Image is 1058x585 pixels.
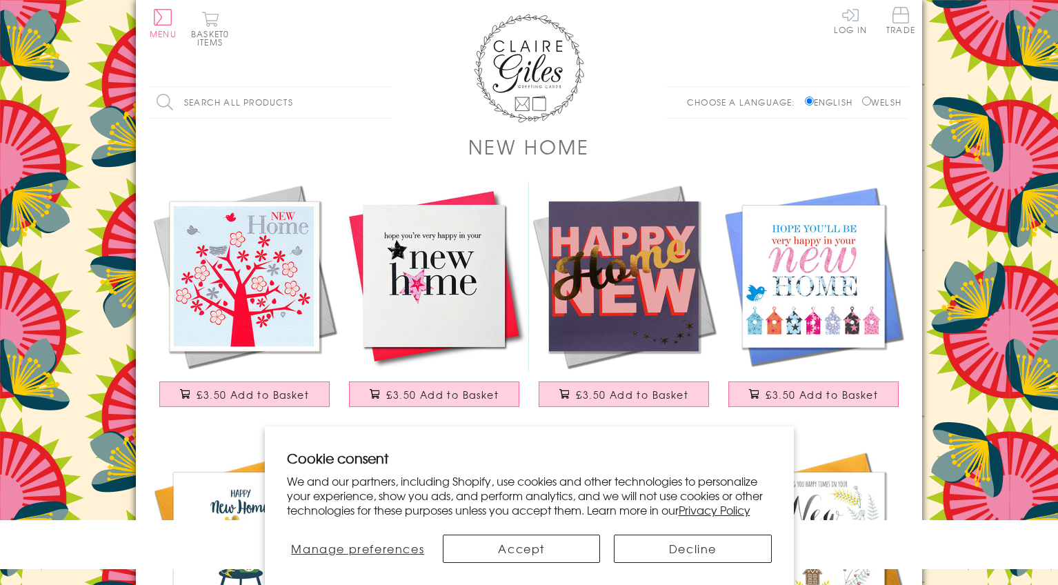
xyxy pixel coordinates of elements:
button: Basket0 items [191,11,229,46]
span: £3.50 Add to Basket [576,388,688,401]
button: Menu [150,9,177,38]
a: Log In [834,7,867,34]
input: English [805,97,814,106]
p: We and our partners, including Shopify, use cookies and other technologies to personalize your ex... [287,474,772,517]
button: £3.50 Add to Basket [539,381,710,407]
a: New Home Card, Tree, New Home, Embossed and Foiled text £3.50 Add to Basket [150,181,339,421]
input: Search all products [150,87,391,118]
h1: New Home [468,132,589,161]
button: £3.50 Add to Basket [159,381,330,407]
a: New Home Card, Pink Star, Embellished with a padded star £3.50 Add to Basket [339,181,529,421]
span: £3.50 Add to Basket [197,388,309,401]
span: Trade [886,7,915,34]
input: Search [377,87,391,118]
img: New Home Card, Tree, New Home, Embossed and Foiled text [150,181,339,371]
input: Welsh [862,97,871,106]
img: New Home Card, Pink Star, Embellished with a padded star [339,181,529,371]
img: Claire Giles Greetings Cards [474,14,584,123]
span: £3.50 Add to Basket [386,388,499,401]
button: £3.50 Add to Basket [728,381,899,407]
span: Manage preferences [291,540,424,557]
span: £3.50 Add to Basket [766,388,878,401]
a: New Home Card, Colourful Houses, Hope you'll be very happy in your New Home £3.50 Add to Basket [719,181,908,421]
button: Manage preferences [287,535,430,563]
a: Privacy Policy [679,502,750,518]
label: English [805,96,859,108]
button: £3.50 Add to Basket [349,381,520,407]
p: Choose a language: [687,96,802,108]
a: Trade [886,7,915,37]
span: 0 items [197,28,229,48]
button: Accept [443,535,600,563]
button: Decline [614,535,771,563]
span: Menu [150,28,177,40]
a: New Home Card, Pink on Plum Happy New Home, with gold foil £3.50 Add to Basket [529,181,719,421]
label: Welsh [862,96,901,108]
img: New Home Card, Colourful Houses, Hope you'll be very happy in your New Home [719,181,908,371]
img: New Home Card, Pink on Plum Happy New Home, with gold foil [529,181,719,371]
h2: Cookie consent [287,448,772,468]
